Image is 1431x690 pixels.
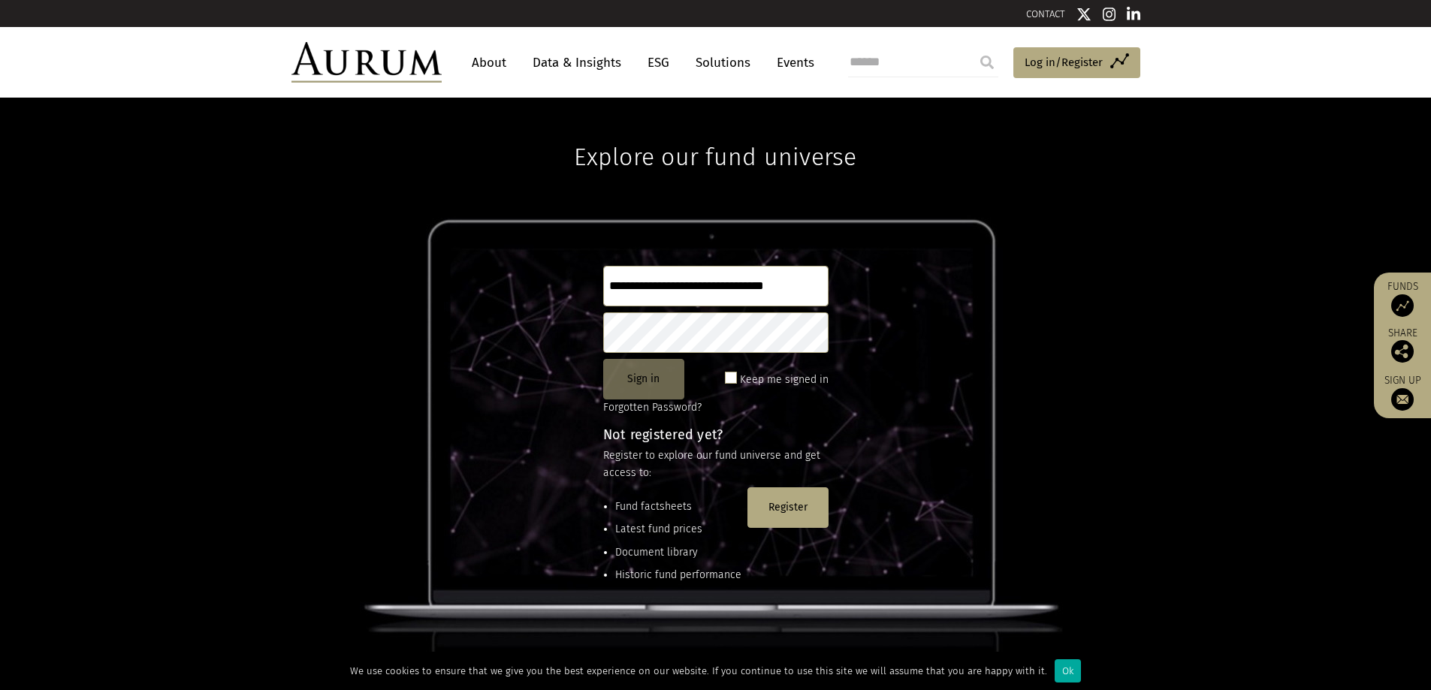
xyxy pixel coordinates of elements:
img: Aurum [291,42,442,83]
h4: Not registered yet? [603,428,829,441]
h1: Explore our fund universe [574,98,856,171]
div: Share [1381,328,1423,363]
a: Forgotten Password? [603,401,702,414]
img: Instagram icon [1103,7,1116,22]
div: Ok [1055,659,1081,682]
li: Historic fund performance [615,567,741,583]
input: Submit [972,47,1002,77]
a: CONTACT [1026,8,1065,20]
li: Fund factsheets [615,499,741,515]
label: Keep me signed in [740,371,829,389]
button: Register [747,487,829,528]
img: Access Funds [1391,294,1414,317]
a: Events [769,49,814,77]
a: ESG [640,49,677,77]
img: Twitter icon [1076,7,1091,22]
p: Register to explore our fund universe and get access to: [603,447,829,481]
button: Sign in [603,359,684,399]
a: Sign up [1381,374,1423,411]
a: Solutions [688,49,758,77]
img: Linkedin icon [1127,7,1140,22]
a: Log in/Register [1013,47,1140,79]
a: About [464,49,514,77]
img: Sign up to our newsletter [1391,388,1414,411]
li: Document library [615,544,741,561]
li: Latest fund prices [615,521,741,538]
a: Data & Insights [525,49,629,77]
span: Log in/Register [1025,53,1103,71]
img: Share this post [1391,340,1414,363]
a: Funds [1381,280,1423,317]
